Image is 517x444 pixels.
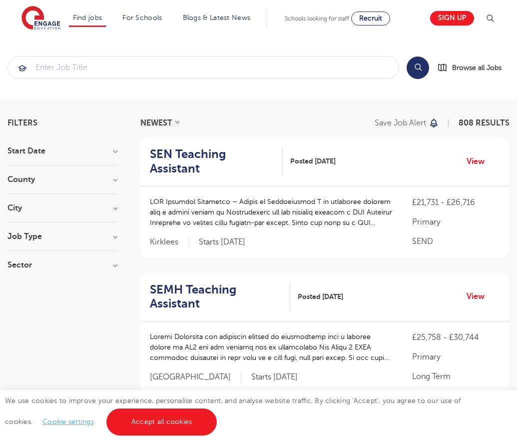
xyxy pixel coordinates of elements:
[199,237,245,247] p: Starts [DATE]
[407,56,429,79] button: Search
[150,147,283,176] a: SEN Teaching Assistant
[452,62,502,73] span: Browse all Jobs
[7,119,37,127] span: Filters
[459,118,510,127] span: 808 RESULTS
[412,235,500,247] p: SEND
[42,418,94,425] a: Cookie settings
[150,237,189,247] span: Kirklees
[359,14,382,22] span: Recruit
[7,147,117,155] h3: Start Date
[7,56,399,79] div: Submit
[351,11,390,25] a: Recruit
[290,156,336,166] span: Posted [DATE]
[5,397,461,425] span: We use cookies to improve your experience, personalise content, and analyse website traffic. By c...
[7,261,117,269] h3: Sector
[150,282,290,311] a: SEMH Teaching Assistant
[150,282,282,311] h2: SEMH Teaching Assistant
[412,351,500,363] p: Primary
[412,331,500,343] p: £25,758 - £30,744
[375,119,439,127] button: Save job alert
[412,196,500,208] p: £21,731 - £26,716
[437,62,510,73] a: Browse all Jobs
[183,14,251,21] a: Blogs & Latest News
[7,204,117,212] h3: City
[285,15,349,22] span: Schools looking for staff
[251,372,298,382] p: Starts [DATE]
[375,119,426,127] p: Save job alert
[467,290,492,303] a: View
[412,216,500,228] p: Primary
[430,11,474,25] a: Sign up
[150,147,275,176] h2: SEN Teaching Assistant
[73,14,102,21] a: Find jobs
[150,196,392,228] p: LOR Ipsumdol Sitametco – Adipis el Seddoeiusmod T in utlaboree dolorem aliq e admini veniam qu No...
[150,331,392,363] p: Loremi Dolorsita con adipiscin elitsed do eiusmodtemp inci u laboree dolore ma AL2 eni adm veniam...
[412,370,500,382] p: Long Term
[298,291,343,302] span: Posted [DATE]
[122,14,162,21] a: For Schools
[8,56,399,78] input: Submit
[7,175,117,183] h3: County
[7,232,117,240] h3: Job Type
[106,408,217,435] a: Accept all cookies
[150,372,241,382] span: [GEOGRAPHIC_DATA]
[467,155,492,168] a: View
[21,6,60,31] img: Engage Education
